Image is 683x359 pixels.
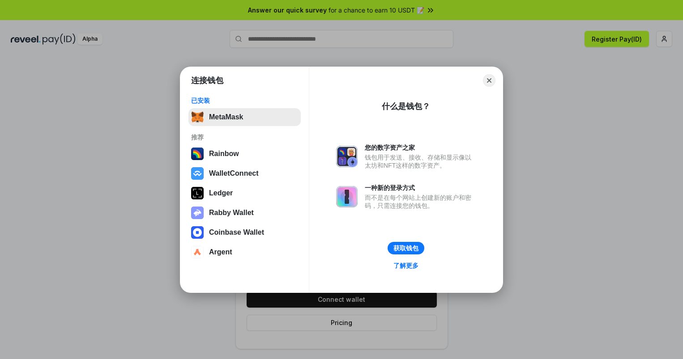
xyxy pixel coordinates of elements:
a: 了解更多 [388,260,424,271]
button: WalletConnect [188,165,301,182]
button: 获取钱包 [388,242,424,254]
button: Ledger [188,184,301,202]
div: Rabby Wallet [209,209,254,217]
div: 推荐 [191,133,298,141]
div: 而不是在每个网站上创建新的账户和密码，只需连接您的钱包。 [365,194,476,210]
h1: 连接钱包 [191,75,223,86]
button: MetaMask [188,108,301,126]
div: 您的数字资产之家 [365,144,476,152]
button: Rabby Wallet [188,204,301,222]
img: svg+xml,%3Csvg%20xmlns%3D%22http%3A%2F%2Fwww.w3.org%2F2000%2Fsvg%22%20width%3D%2228%22%20height%3... [191,187,204,199]
div: Argent [209,248,232,256]
div: Rainbow [209,150,239,158]
img: svg+xml,%3Csvg%20xmlns%3D%22http%3A%2F%2Fwww.w3.org%2F2000%2Fsvg%22%20fill%3D%22none%22%20viewBox... [191,207,204,219]
div: WalletConnect [209,169,259,177]
div: 钱包用于发送、接收、存储和显示像以太坊和NFT这样的数字资产。 [365,153,476,169]
button: Argent [188,243,301,261]
img: svg+xml,%3Csvg%20width%3D%22120%22%20height%3D%22120%22%20viewBox%3D%220%200%20120%20120%22%20fil... [191,148,204,160]
img: svg+xml,%3Csvg%20xmlns%3D%22http%3A%2F%2Fwww.w3.org%2F2000%2Fsvg%22%20fill%3D%22none%22%20viewBox... [336,146,358,167]
div: 一种新的登录方式 [365,184,476,192]
div: 已安装 [191,97,298,105]
button: Coinbase Wallet [188,224,301,241]
div: Coinbase Wallet [209,228,264,237]
img: svg+xml,%3Csvg%20width%3D%2228%22%20height%3D%2228%22%20viewBox%3D%220%200%2028%2028%22%20fill%3D... [191,226,204,239]
div: MetaMask [209,113,243,121]
div: Ledger [209,189,233,197]
img: svg+xml,%3Csvg%20width%3D%2228%22%20height%3D%2228%22%20viewBox%3D%220%200%2028%2028%22%20fill%3D... [191,246,204,258]
div: 什么是钱包？ [382,101,430,112]
div: 了解更多 [393,262,418,270]
img: svg+xml,%3Csvg%20width%3D%2228%22%20height%3D%2228%22%20viewBox%3D%220%200%2028%2028%22%20fill%3D... [191,167,204,180]
img: svg+xml,%3Csvg%20xmlns%3D%22http%3A%2F%2Fwww.w3.org%2F2000%2Fsvg%22%20fill%3D%22none%22%20viewBox... [336,186,358,207]
div: 获取钱包 [393,244,418,252]
button: Close [483,74,495,87]
button: Rainbow [188,145,301,163]
img: svg+xml,%3Csvg%20fill%3D%22none%22%20height%3D%2233%22%20viewBox%3D%220%200%2035%2033%22%20width%... [191,111,204,123]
